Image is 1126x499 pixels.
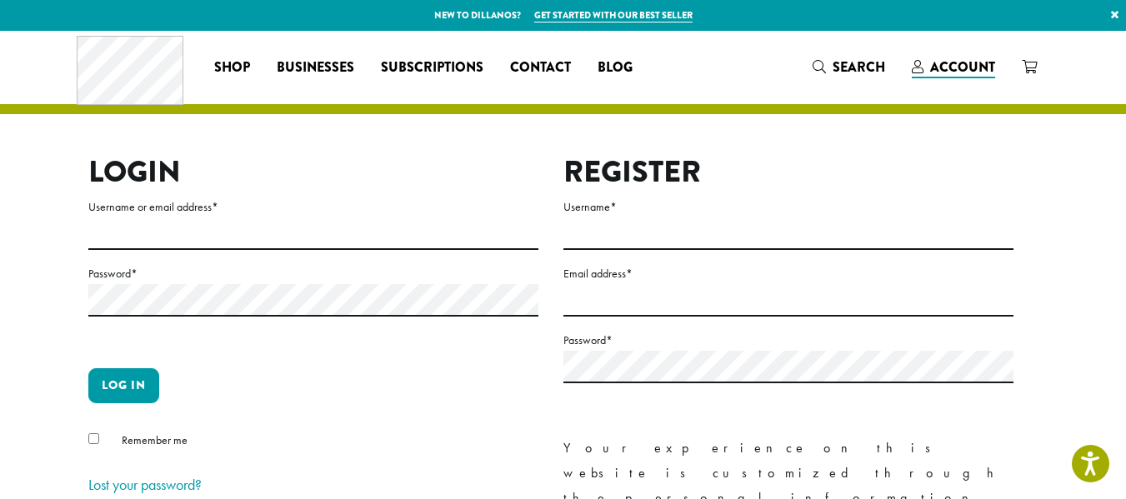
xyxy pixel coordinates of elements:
label: Username [563,197,1013,217]
label: Password [563,330,1013,351]
span: Search [833,57,885,77]
span: Subscriptions [381,57,483,78]
span: Blog [598,57,633,78]
label: Password [88,263,538,284]
label: Username or email address [88,197,538,217]
span: Remember me [122,432,188,447]
a: Shop [201,54,263,81]
button: Log in [88,368,159,403]
a: Search [799,53,898,81]
h2: Login [88,154,538,190]
span: Account [930,57,995,77]
span: Contact [510,57,571,78]
h2: Register [563,154,1013,190]
span: Businesses [277,57,354,78]
a: Get started with our best seller [534,8,693,22]
a: Lost your password? [88,475,202,494]
span: Shop [214,57,250,78]
label: Email address [563,263,1013,284]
